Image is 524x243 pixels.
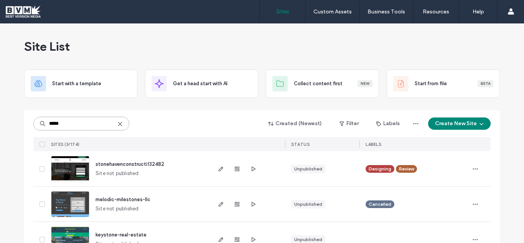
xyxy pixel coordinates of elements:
[423,8,449,15] label: Resources
[399,165,414,172] span: Review
[96,161,164,167] a: stonehavenconstructi132482
[369,201,391,208] span: Cancelled
[358,80,372,87] div: New
[24,39,70,54] span: Site List
[294,201,322,208] div: Unpublished
[291,142,310,147] span: STATUS
[313,8,352,15] label: Custom Assets
[473,8,484,15] label: Help
[294,236,322,243] div: Unpublished
[369,165,391,172] span: Designing
[276,8,289,15] label: Sites
[17,5,33,12] span: Help
[491,208,518,237] iframe: Chat
[294,80,343,88] span: Collect content first
[387,69,500,98] div: Start from fileBeta
[366,142,381,147] span: LABELS
[51,142,80,147] span: SITES (3/174)
[367,8,405,15] label: Business Tools
[24,69,137,98] div: Start with a template
[96,205,139,213] span: Site not published
[96,170,139,177] span: Site not published
[478,80,493,87] div: Beta
[52,80,101,88] span: Start with a template
[96,232,147,238] a: keystone-real-estate
[96,197,150,202] a: melodic-milestones-llc
[332,117,366,130] button: Filter
[415,80,447,88] span: Start from file
[369,117,407,130] button: Labels
[262,117,329,130] button: Created (Newest)
[173,80,227,88] span: Get a head start with AI
[145,69,258,98] div: Get a head start with AI
[294,165,322,172] div: Unpublished
[428,117,491,130] button: Create New Site
[266,69,379,98] div: Collect content firstNew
